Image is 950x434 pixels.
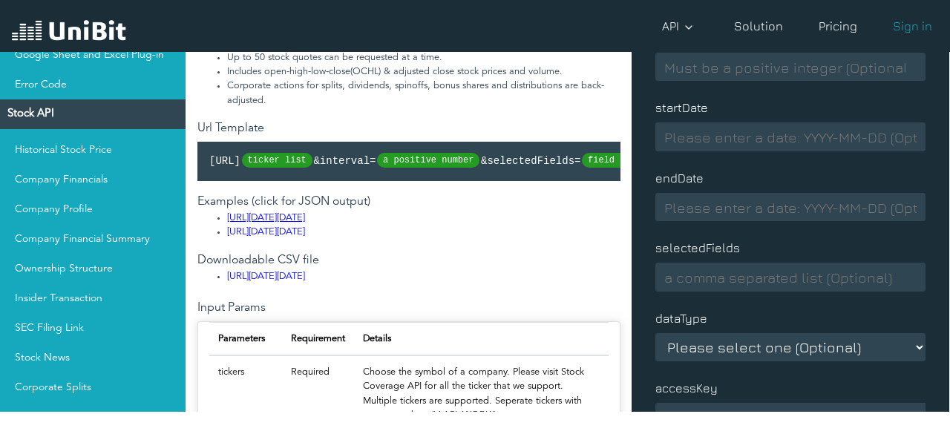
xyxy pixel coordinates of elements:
a: [URL][DATE][DATE] [227,213,305,223]
h6: Input Params [197,301,620,315]
a: [URL][DATE][DATE] [227,272,305,281]
a: Solution [728,11,789,41]
p: Url Template [197,119,620,137]
a: [URL][DATE][DATE] [227,227,305,237]
span: ticker list [242,153,312,168]
p: Downloadable CSV file [197,251,620,269]
a: Sign in [887,11,938,41]
p: accessKey [655,367,926,397]
iframe: Drift Widget Chat Controller [876,360,932,416]
td: Required [282,355,354,431]
th: Requirement [282,322,354,355]
p: endDate [655,157,926,187]
p: selectedFields [655,227,926,257]
a: API [656,11,704,41]
td: tickers [209,355,282,431]
li: Corporate actions for splits, dividends, spinoffs, bonus shares and distributions are back-adjusted. [227,79,620,107]
span: a positive number [377,153,479,168]
th: Parameters [209,322,282,355]
th: Details [354,322,609,355]
p: dataType [655,297,926,327]
span: field list [582,153,647,168]
li: Up to 50 stock quotes can be requested at a time. [227,50,620,65]
a: Pricing [813,11,863,41]
p: startDate [655,87,926,116]
p: Choose the symbol of a company. Please visit Stock Coverage API for all the ticker that we suppor... [363,365,600,422]
img: UniBit Logo [12,18,126,46]
li: Includes open-high-low-close(OCHL) & adjusted close stock prices and volume. [227,65,620,79]
p: Examples (click for JSON output) [197,193,620,211]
